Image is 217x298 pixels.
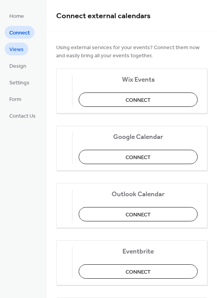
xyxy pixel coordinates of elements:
[9,46,24,54] span: Views
[126,211,151,219] span: Connect
[5,76,34,89] a: Settings
[5,59,31,72] a: Design
[5,92,26,105] a: Form
[9,62,26,70] span: Design
[9,29,30,37] span: Connect
[126,268,151,276] span: Connect
[5,26,34,39] a: Connect
[56,9,151,24] span: Connect external calendars
[79,264,198,279] button: Connect
[79,248,198,256] span: Eventbrite
[9,79,29,87] span: Settings
[56,44,207,60] span: Using external services for your events? Connect them now and easily bring all your events together.
[5,109,40,122] a: Contact Us
[126,96,151,104] span: Connect
[79,133,198,141] span: Google Calendar
[79,150,198,164] button: Connect
[9,12,24,21] span: Home
[5,9,29,22] a: Home
[79,207,198,221] button: Connect
[9,112,36,120] span: Contact Us
[79,92,198,107] button: Connect
[79,76,198,84] span: Wix Events
[9,96,21,104] span: Form
[5,43,28,55] a: Views
[126,154,151,162] span: Connect
[79,190,198,199] span: Outlook Calendar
